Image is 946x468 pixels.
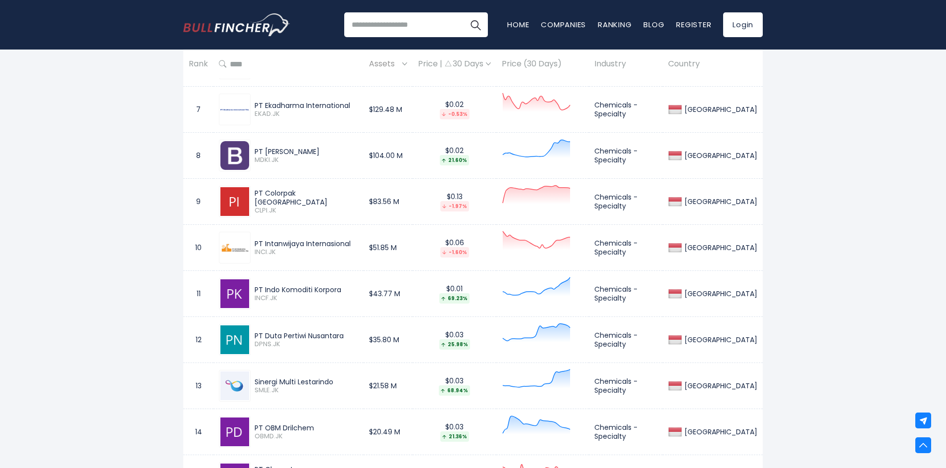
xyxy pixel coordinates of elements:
[255,189,358,207] div: PT Colorpak [GEOGRAPHIC_DATA]
[364,133,413,179] td: $104.00 M
[220,243,249,253] img: INCI.JK.png
[440,201,469,211] div: -1.97%
[589,50,663,79] th: Industry
[682,151,757,160] div: [GEOGRAPHIC_DATA]
[255,386,358,395] span: SMLE.JK
[364,409,413,455] td: $20.49 M
[183,179,213,225] td: 9
[439,293,470,304] div: 69.23%
[183,225,213,271] td: 10
[496,50,589,79] th: Price (30 Days)
[255,423,358,432] div: PT OBM Drilchem
[364,87,413,133] td: $129.48 M
[364,317,413,363] td: $35.80 M
[364,179,413,225] td: $83.56 M
[220,141,249,170] img: MDKI.JK.png
[440,155,469,165] div: 21.60%
[255,331,358,340] div: PT Duta Pertiwi Nusantara
[589,317,663,363] td: Chemicals - Specialty
[364,271,413,317] td: $43.77 M
[418,100,491,119] div: $0.02
[507,19,529,30] a: Home
[682,381,757,390] div: [GEOGRAPHIC_DATA]
[682,289,757,298] div: [GEOGRAPHIC_DATA]
[183,363,213,409] td: 13
[255,294,358,303] span: INCF.JK
[418,146,491,165] div: $0.02
[183,409,213,455] td: 14
[439,385,470,396] div: 68.94%
[589,133,663,179] td: Chemicals - Specialty
[183,50,213,79] th: Rank
[255,248,358,257] span: INCI.JK
[183,133,213,179] td: 8
[183,13,290,36] img: Bullfincher logo
[255,110,358,118] span: EKAD.JK
[589,87,663,133] td: Chemicals - Specialty
[682,335,757,344] div: [GEOGRAPHIC_DATA]
[255,432,358,441] span: OBMD.JK
[418,330,491,350] div: $0.03
[255,101,358,110] div: PT Ekadharma International
[255,340,358,349] span: DPNS.JK
[183,271,213,317] td: 11
[682,105,757,114] div: [GEOGRAPHIC_DATA]
[723,12,763,37] a: Login
[643,19,664,30] a: Blog
[418,422,491,442] div: $0.03
[589,271,663,317] td: Chemicals - Specialty
[220,109,249,111] img: EKAD.JK.png
[589,179,663,225] td: Chemicals - Specialty
[418,284,491,304] div: $0.01
[255,147,358,156] div: PT [PERSON_NAME]
[183,87,213,133] td: 7
[369,56,400,72] span: Assets
[364,363,413,409] td: $21.58 M
[663,50,763,79] th: Country
[255,239,358,248] div: PT Intanwijaya Internasional
[183,13,290,36] a: Go to homepage
[682,243,757,252] div: [GEOGRAPHIC_DATA]
[589,225,663,271] td: Chemicals - Specialty
[255,156,358,164] span: MDKI.JK
[220,371,249,400] img: SMLE.JK.png
[598,19,631,30] a: Ranking
[440,431,469,442] div: 21.36%
[589,363,663,409] td: Chemicals - Specialty
[418,59,491,69] div: Price | 30 Days
[418,192,491,211] div: $0.13
[255,207,358,215] span: CLPI.JK
[682,197,757,206] div: [GEOGRAPHIC_DATA]
[255,285,358,294] div: PT Indo Komoditi Korpora
[589,409,663,455] td: Chemicals - Specialty
[439,339,470,350] div: 25.98%
[364,225,413,271] td: $51.85 M
[541,19,586,30] a: Companies
[183,317,213,363] td: 12
[676,19,711,30] a: Register
[440,247,469,258] div: -1.60%
[418,238,491,258] div: $0.06
[682,427,757,436] div: [GEOGRAPHIC_DATA]
[418,376,491,396] div: $0.03
[463,12,488,37] button: Search
[440,109,470,119] div: -0.53%
[255,377,358,386] div: Sinergi Multi Lestarindo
